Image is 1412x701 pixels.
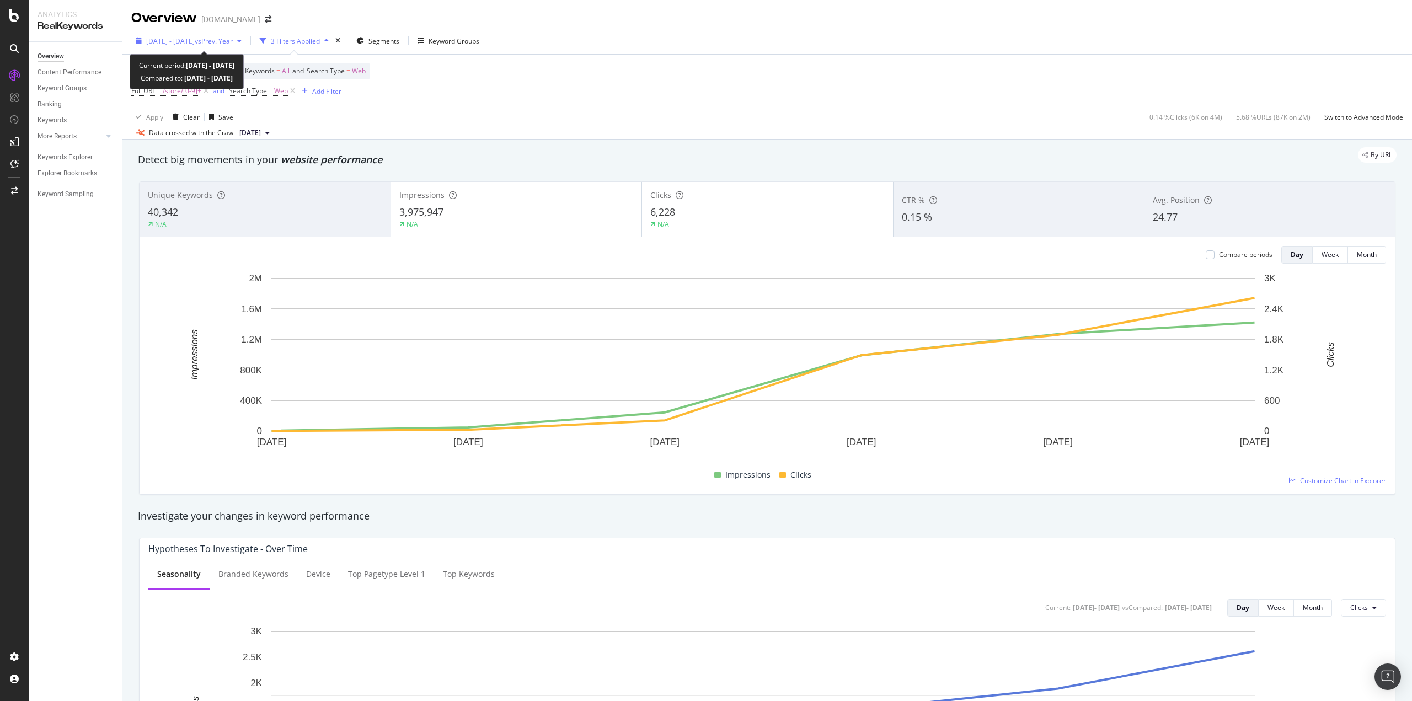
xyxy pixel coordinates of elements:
text: Clicks [1325,342,1336,367]
button: Apply [131,108,163,126]
text: [DATE] [650,437,680,447]
a: Overview [38,51,114,62]
span: = [157,86,161,95]
text: 400K [240,395,262,406]
text: 2M [249,273,262,283]
text: [DATE] [1240,437,1270,447]
div: Apply [146,113,163,122]
div: N/A [657,220,669,229]
div: Clear [183,113,200,122]
a: Keyword Sampling [38,189,114,200]
div: Seasonality [157,569,201,580]
text: 2K [250,678,262,688]
div: Compared to: [141,72,233,84]
text: 0 [257,426,262,436]
text: 2.4K [1264,304,1284,314]
b: [DATE] - [DATE] [186,61,234,70]
button: and [213,85,224,96]
div: Compare periods [1219,250,1272,259]
div: Add Filter [312,87,341,96]
div: Ranking [38,99,62,110]
div: Save [218,113,233,122]
span: Unique Keywords [148,190,213,200]
div: Content Performance [38,67,101,78]
a: Keywords [38,115,114,126]
div: More Reports [38,131,77,142]
b: [DATE] - [DATE] [183,73,233,83]
div: Device [306,569,330,580]
span: Segments [368,36,399,46]
span: Clicks [790,468,811,481]
div: Investigate your changes in keyword performance [138,509,1397,523]
button: Add Filter [297,84,341,98]
text: [DATE] [847,437,876,447]
a: Explorer Bookmarks [38,168,114,179]
span: [DATE] - [DATE] [146,36,195,46]
div: vs Compared : [1122,603,1163,612]
button: [DATE] [235,126,274,140]
div: Keywords Explorer [38,152,93,163]
div: Keyword Sampling [38,189,94,200]
span: Avg. Position [1153,195,1200,205]
div: Day [1237,603,1249,612]
span: = [346,66,350,76]
button: Switch to Advanced Mode [1320,108,1403,126]
span: = [276,66,280,76]
div: Month [1357,250,1377,259]
span: vs Prev. Year [195,36,233,46]
span: Clicks [650,190,671,200]
div: 3 Filters Applied [271,36,320,46]
div: Analytics [38,9,113,20]
div: Keywords [38,115,67,126]
div: Keyword Groups [429,36,479,46]
a: More Reports [38,131,103,142]
div: [DOMAIN_NAME] [201,14,260,25]
span: Search Type [307,66,345,76]
div: Overview [131,9,197,28]
span: /store/[0-9]+ [163,83,201,99]
div: Month [1303,603,1323,612]
div: Top pagetype Level 1 [348,569,425,580]
div: N/A [155,220,167,229]
div: Open Intercom Messenger [1374,663,1401,690]
text: [DATE] [453,437,483,447]
span: CTR % [902,195,925,205]
span: By URL [1371,152,1392,158]
a: Ranking [38,99,114,110]
div: 5.68 % URLs ( 87K on 2M ) [1236,113,1311,122]
span: Customize Chart in Explorer [1300,476,1386,485]
span: Search Type [229,86,267,95]
button: Keyword Groups [413,32,484,50]
div: and [213,86,224,95]
span: = [269,86,272,95]
div: Keyword Groups [38,83,87,94]
div: [DATE] - [DATE] [1073,603,1120,612]
div: RealKeywords [38,20,113,33]
span: 6,228 [650,205,675,218]
span: Keywords [245,66,275,76]
div: Data crossed with the Crawl [149,128,235,138]
button: Week [1259,599,1294,617]
div: Week [1322,250,1339,259]
span: 40,342 [148,205,178,218]
div: [DATE] - [DATE] [1165,603,1212,612]
span: Web [352,63,366,79]
div: Current: [1045,603,1071,612]
div: 0.14 % Clicks ( 6K on 4M ) [1149,113,1222,122]
text: 1.2K [1264,365,1284,376]
a: Customize Chart in Explorer [1289,476,1386,485]
text: 1.6M [241,304,262,314]
span: 3,975,947 [399,205,443,218]
button: Week [1313,246,1348,264]
span: 0.15 % [902,210,932,223]
span: Web [274,83,288,99]
span: Clicks [1350,603,1368,612]
button: Day [1281,246,1313,264]
div: Top Keywords [443,569,495,580]
text: 0 [1264,426,1269,436]
text: 600 [1264,395,1280,406]
button: Day [1227,599,1259,617]
div: Branded Keywords [218,569,288,580]
text: 1.8K [1264,334,1284,345]
span: Impressions [399,190,445,200]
